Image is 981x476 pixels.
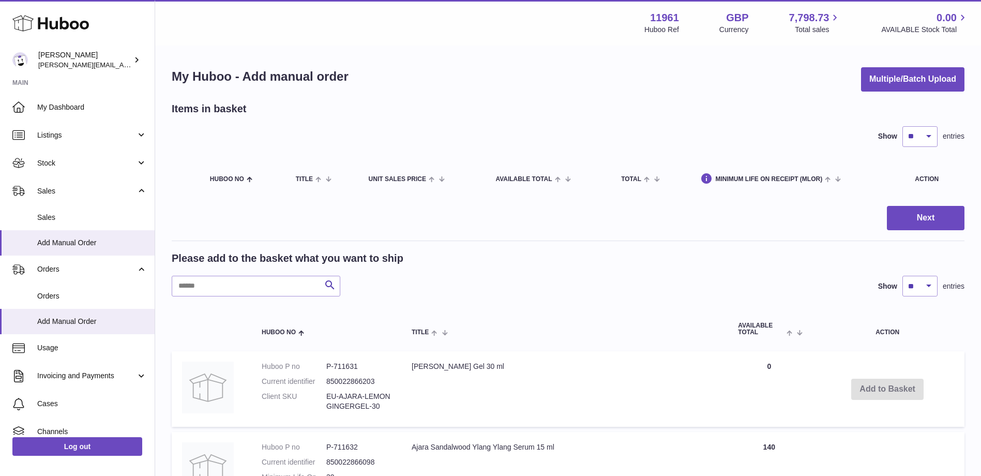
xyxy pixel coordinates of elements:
[37,264,136,274] span: Orders
[937,11,957,25] span: 0.00
[262,392,326,411] dt: Client SKU
[795,25,841,35] span: Total sales
[715,176,822,183] span: Minimum Life On Receipt (MLOR)
[182,362,234,413] img: Ajara Lemon Ginger Gel 30 ml
[495,176,552,183] span: AVAILABLE Total
[621,176,641,183] span: Total
[37,427,147,437] span: Channels
[738,322,784,336] span: AVAILABLE Total
[401,351,728,427] td: [PERSON_NAME] Gel 30 ml
[326,457,391,467] dd: 850022866098
[37,371,136,381] span: Invoicing and Payments
[719,25,749,35] div: Currency
[172,102,247,116] h2: Items in basket
[789,11,841,35] a: 7,798.73 Total sales
[262,329,296,336] span: Huboo no
[172,251,403,265] h2: Please add to the basket what you want to ship
[37,213,147,222] span: Sales
[262,362,326,371] dt: Huboo P no
[943,281,964,291] span: entries
[37,399,147,409] span: Cases
[789,11,829,25] span: 7,798.73
[881,11,969,35] a: 0.00 AVAILABLE Stock Total
[650,11,679,25] strong: 11961
[861,67,964,92] button: Multiple/Batch Upload
[412,329,429,336] span: Title
[728,351,810,427] td: 0
[878,281,897,291] label: Show
[726,11,748,25] strong: GBP
[326,362,391,371] dd: P-711631
[326,442,391,452] dd: P-711632
[37,238,147,248] span: Add Manual Order
[262,377,326,386] dt: Current identifier
[326,392,391,411] dd: EU-AJARA-LEMONGINGERGEL-30
[37,102,147,112] span: My Dashboard
[12,52,28,68] img: raghav@transformative.in
[37,343,147,353] span: Usage
[262,457,326,467] dt: Current identifier
[296,176,313,183] span: Title
[887,206,964,230] button: Next
[172,68,349,85] h1: My Huboo - Add manual order
[37,317,147,326] span: Add Manual Order
[37,291,147,301] span: Orders
[37,186,136,196] span: Sales
[38,50,131,70] div: [PERSON_NAME]
[915,176,954,183] div: Action
[881,25,969,35] span: AVAILABLE Stock Total
[12,437,142,456] a: Log out
[38,61,207,69] span: [PERSON_NAME][EMAIL_ADDRESS][DOMAIN_NAME]
[810,312,964,346] th: Action
[644,25,679,35] div: Huboo Ref
[878,131,897,141] label: Show
[369,176,426,183] span: Unit Sales Price
[262,442,326,452] dt: Huboo P no
[326,377,391,386] dd: 850022866203
[37,158,136,168] span: Stock
[210,176,244,183] span: Huboo no
[943,131,964,141] span: entries
[37,130,136,140] span: Listings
